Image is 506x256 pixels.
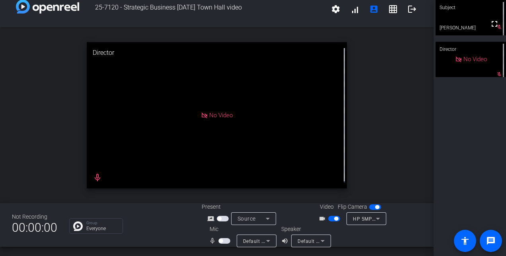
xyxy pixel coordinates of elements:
[281,236,291,246] mat-icon: volume_up
[353,215,422,222] span: HP 5MP Camera (0408:547e)
[207,214,217,223] mat-icon: screen_share_outline
[463,56,487,63] span: No Video
[86,221,119,225] p: Group
[243,238,440,244] span: Default - Microphone Array (Intel® Smart Sound Technology for Digital Microphones)
[319,214,328,223] mat-icon: videocam_outline
[388,4,398,14] mat-icon: grid_on
[209,236,218,246] mat-icon: mic_none
[320,203,334,211] span: Video
[407,4,417,14] mat-icon: logout
[298,238,383,244] span: Default - Speakers (Realtek(R) Audio)
[73,221,83,231] img: Chat Icon
[202,225,281,233] div: Mic
[436,42,506,57] div: Director
[86,226,119,231] p: Everyone
[237,215,256,222] span: Source
[12,218,57,237] span: 00:00:00
[460,236,470,246] mat-icon: accessibility
[87,42,347,64] div: Director
[338,203,367,211] span: Flip Camera
[12,213,57,221] div: Not Recording
[281,225,329,233] div: Speaker
[202,203,281,211] div: Present
[331,4,341,14] mat-icon: settings
[490,19,499,29] mat-icon: fullscreen
[209,112,233,119] span: No Video
[369,4,379,14] mat-icon: account_box
[486,236,496,246] mat-icon: message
